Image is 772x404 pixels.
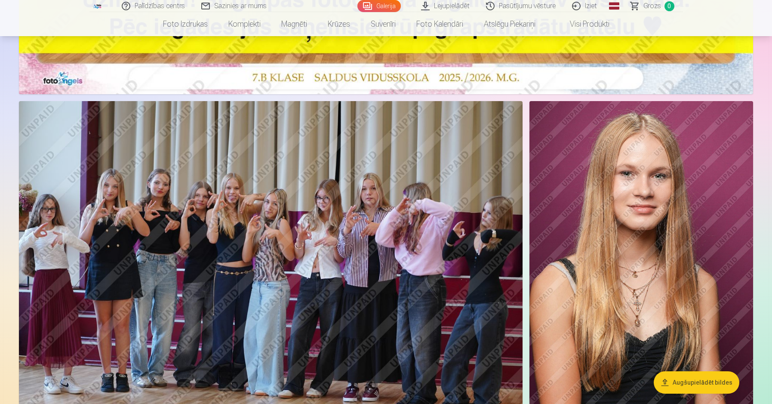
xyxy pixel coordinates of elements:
a: Magnēti [271,12,317,36]
span: 0 [664,1,674,11]
a: Suvenīri [360,12,406,36]
a: Foto kalendāri [406,12,474,36]
a: Visi produkti [546,12,620,36]
button: Augšupielādēt bildes [654,371,739,394]
a: Foto izdrukas [153,12,218,36]
a: Krūzes [317,12,360,36]
a: Komplekti [218,12,271,36]
a: Atslēgu piekariņi [474,12,546,36]
img: /fa1 [93,3,102,9]
span: Grozs [643,1,661,11]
